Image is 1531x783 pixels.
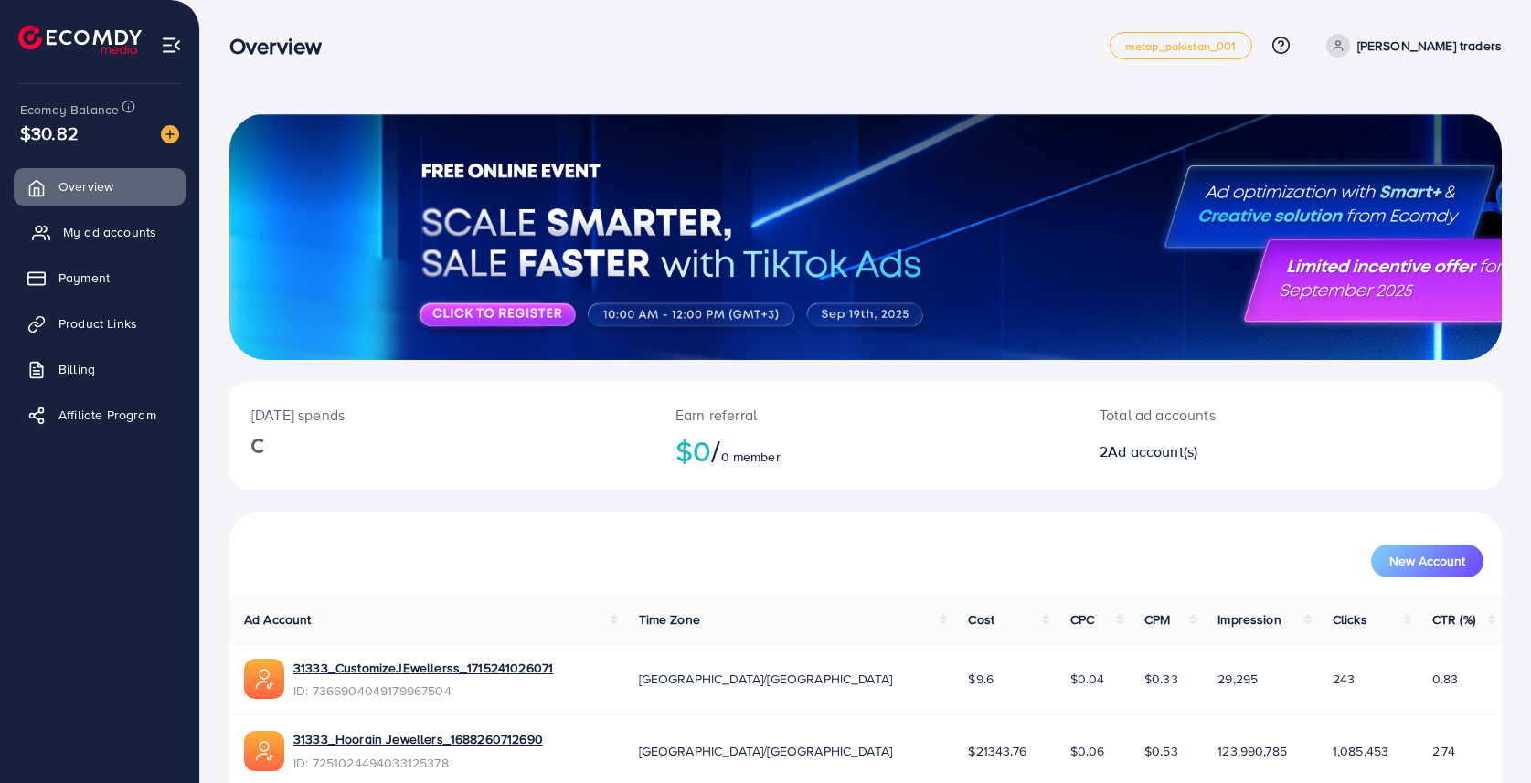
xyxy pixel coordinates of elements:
a: Billing [14,351,186,387]
a: Payment [14,259,186,296]
p: [PERSON_NAME] traders [1357,35,1502,57]
h2: 2 [1100,443,1374,460]
img: ic-ads-acc.e4c84228.svg [244,731,284,771]
span: metap_pakistan_001 [1125,40,1237,52]
span: CPM [1144,610,1170,629]
span: CTR (%) [1432,610,1475,629]
a: Product Links [14,305,186,342]
a: 31333_CustomizeJEwellerss_1715241026071 [293,659,553,677]
span: Impression [1217,610,1281,629]
span: Payment [58,269,110,287]
a: 31333_Hoorain Jewellers_1688260712690 [293,730,543,748]
img: menu [161,35,182,56]
img: image [161,125,179,143]
span: Ad Account [244,610,312,629]
span: Clicks [1333,610,1367,629]
span: CPC [1070,610,1094,629]
span: $0.53 [1144,742,1178,760]
h3: Overview [229,33,336,59]
button: New Account [1371,545,1483,577]
a: Affiliate Program [14,397,186,433]
p: [DATE] spends [251,404,632,426]
span: $21343.76 [968,742,1026,760]
span: Ad account(s) [1108,441,1197,461]
iframe: Chat [1453,701,1517,769]
span: New Account [1389,555,1465,567]
span: Ecomdy Balance [20,101,119,119]
span: 123,990,785 [1217,742,1287,760]
span: [GEOGRAPHIC_DATA]/[GEOGRAPHIC_DATA] [639,742,893,760]
span: $0.06 [1070,742,1105,760]
p: Earn referral [675,404,1056,426]
img: ic-ads-acc.e4c84228.svg [244,659,284,699]
span: 243 [1333,670,1355,688]
span: Time Zone [639,610,700,629]
span: [GEOGRAPHIC_DATA]/[GEOGRAPHIC_DATA] [639,670,893,688]
span: $30.82 [20,120,79,146]
span: Overview [58,177,113,196]
p: Total ad accounts [1100,404,1374,426]
span: 1,085,453 [1333,742,1388,760]
h2: $0 [675,433,1056,468]
span: $0.33 [1144,670,1178,688]
a: My ad accounts [14,214,186,250]
a: Overview [14,168,186,205]
a: [PERSON_NAME] traders [1319,34,1502,58]
span: / [711,429,720,471]
span: ID: 7366904049179967504 [293,682,553,700]
span: 0.83 [1432,670,1459,688]
span: Billing [58,360,95,378]
img: logo [18,26,142,54]
span: Affiliate Program [58,406,156,424]
span: My ad accounts [63,223,156,241]
a: metap_pakistan_001 [1110,32,1252,59]
span: 2.74 [1432,742,1456,760]
span: 29,295 [1217,670,1258,688]
span: 0 member [721,448,781,466]
span: Cost [968,610,994,629]
span: $0.04 [1070,670,1105,688]
span: $9.6 [968,670,994,688]
span: Product Links [58,314,137,333]
span: ID: 7251024494033125378 [293,754,543,772]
